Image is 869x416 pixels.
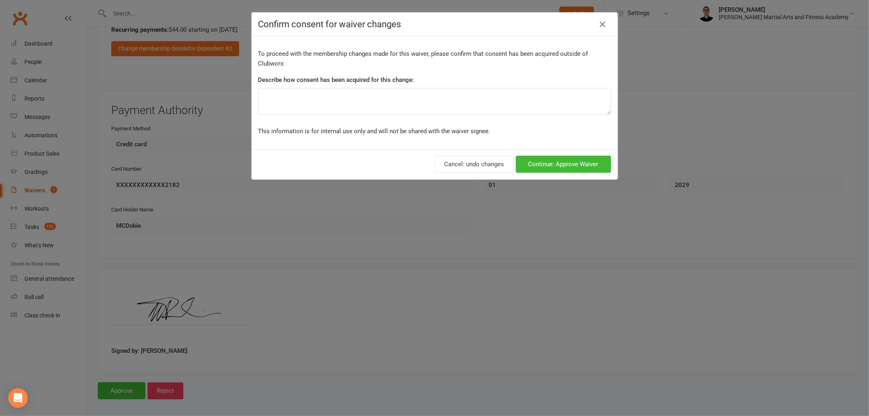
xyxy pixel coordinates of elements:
[258,49,611,68] p: To proceed with the membership changes made for this waiver, please confirm that consent has been...
[435,156,514,173] button: Cancel: undo changes
[596,18,609,31] button: Close
[258,19,401,29] span: Confirm consent for waiver changes
[258,75,414,85] label: Describe how consent has been acquired for this change:
[516,156,611,173] button: Continue: Approve Waiver
[258,126,611,136] p: This information is for internal use only and will not be shared with the waiver signee.
[8,388,28,408] div: Open Intercom Messenger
